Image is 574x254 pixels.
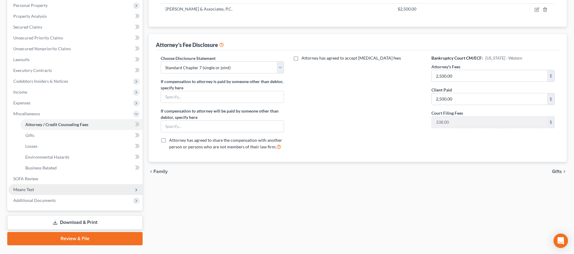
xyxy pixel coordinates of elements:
a: Download & Print [7,215,143,230]
label: Court Filing Fees [431,110,463,116]
span: Expenses [13,100,30,105]
input: 0.00 [432,116,547,128]
a: Business Related [20,163,143,173]
a: Review & File [7,232,143,245]
span: Executory Contracts [13,68,52,73]
button: chevron_left Family [149,169,168,174]
div: $ [547,70,554,82]
a: SOFA Review [8,173,143,184]
a: Property Analysis [8,11,143,22]
span: Attorney / Credit Counseling Fees [25,122,88,127]
label: Client Paid [431,87,452,93]
button: Gifts chevron_right [552,169,567,174]
span: Business Related [25,165,57,170]
span: Gifts [552,169,562,174]
span: Gifts [25,133,34,138]
label: Attorney's Fees [431,63,460,70]
label: Choose Disclosure Statement [161,55,216,61]
span: Additional Documents [13,198,56,203]
span: Lawsuits [13,57,30,62]
input: 0.00 [432,70,547,82]
input: Specify... [161,121,284,132]
span: Secured Claims [13,24,42,29]
a: Secured Claims [8,22,143,33]
label: If compensation to attorney is paid by someone other than debtor, specify here [161,78,284,91]
span: Attorney has agreed to share the compensation with another person or persons who are not members ... [169,138,282,149]
label: If compensation to attorney will be paid by someone other than debtor, specify here [161,108,284,120]
i: chevron_right [562,169,567,174]
div: $ [547,93,554,105]
span: Environmental Hazards [25,154,69,160]
span: Unsecured Priority Claims [13,35,63,40]
span: $2,500.00 [398,6,416,11]
span: Property Analysis [13,14,47,19]
input: 0.00 [432,93,547,105]
a: Unsecured Priority Claims [8,33,143,43]
a: Lawsuits [8,54,143,65]
span: [PERSON_NAME] & Associates, P.C. [166,6,232,11]
div: Open Intercom Messenger [553,234,568,248]
span: Personal Property [13,3,48,8]
a: Environmental Hazards [20,152,143,163]
h6: Bankruptcy Court CM/ECF: [431,55,555,61]
span: [US_STATE] - Western [485,55,522,60]
span: Miscellaneous [13,111,40,116]
a: Attorney / Credit Counseling Fees [20,119,143,130]
div: Attorney's Fee Disclosure [156,41,224,48]
span: Unsecured Nonpriority Claims [13,46,71,51]
span: Codebtors Insiders & Notices [13,79,68,84]
input: Specify... [161,91,284,103]
span: SOFA Review [13,176,38,181]
a: Unsecured Nonpriority Claims [8,43,143,54]
span: Income [13,89,27,94]
span: Family [153,169,168,174]
span: Means Test [13,187,34,192]
a: Executory Contracts [8,65,143,76]
div: $ [547,116,554,128]
a: Losses [20,141,143,152]
span: Attorney has agreed to accept [MEDICAL_DATA] fees [301,55,401,60]
span: Losses [25,144,37,149]
a: Gifts [20,130,143,141]
i: chevron_left [149,169,153,174]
